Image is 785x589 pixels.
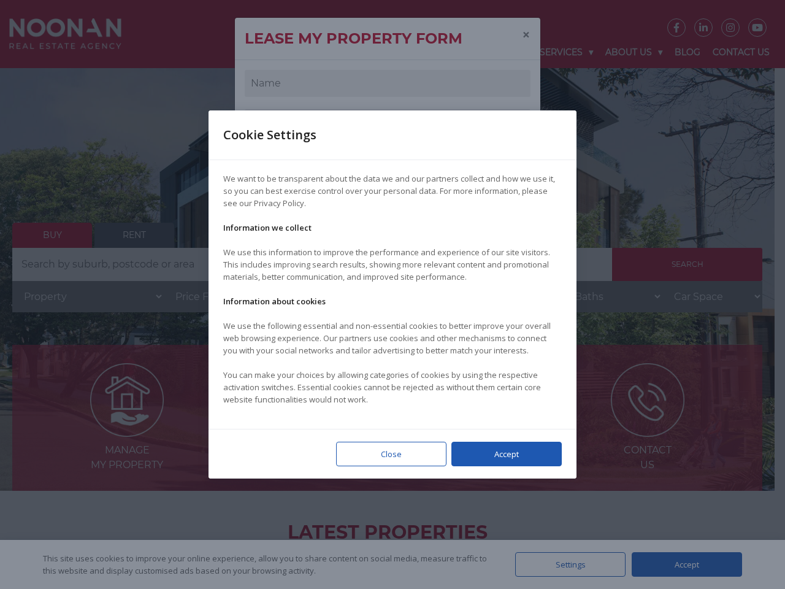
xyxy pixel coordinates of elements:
div: Cookie Settings [223,110,331,160]
p: You can make your choices by allowing categories of cookies by using the respective activation sw... [223,369,562,406]
div: Accept [451,442,562,466]
strong: Information we collect [223,222,312,233]
p: We use the following essential and non-essential cookies to better improve your overall web brows... [223,320,562,356]
div: Close [336,442,446,466]
strong: Information about cookies [223,296,326,307]
p: We use this information to improve the performance and experience of our site visitors. This incl... [223,246,562,283]
p: We want to be transparent about the data we and our partners collect and how we use it, so you ca... [223,172,562,209]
